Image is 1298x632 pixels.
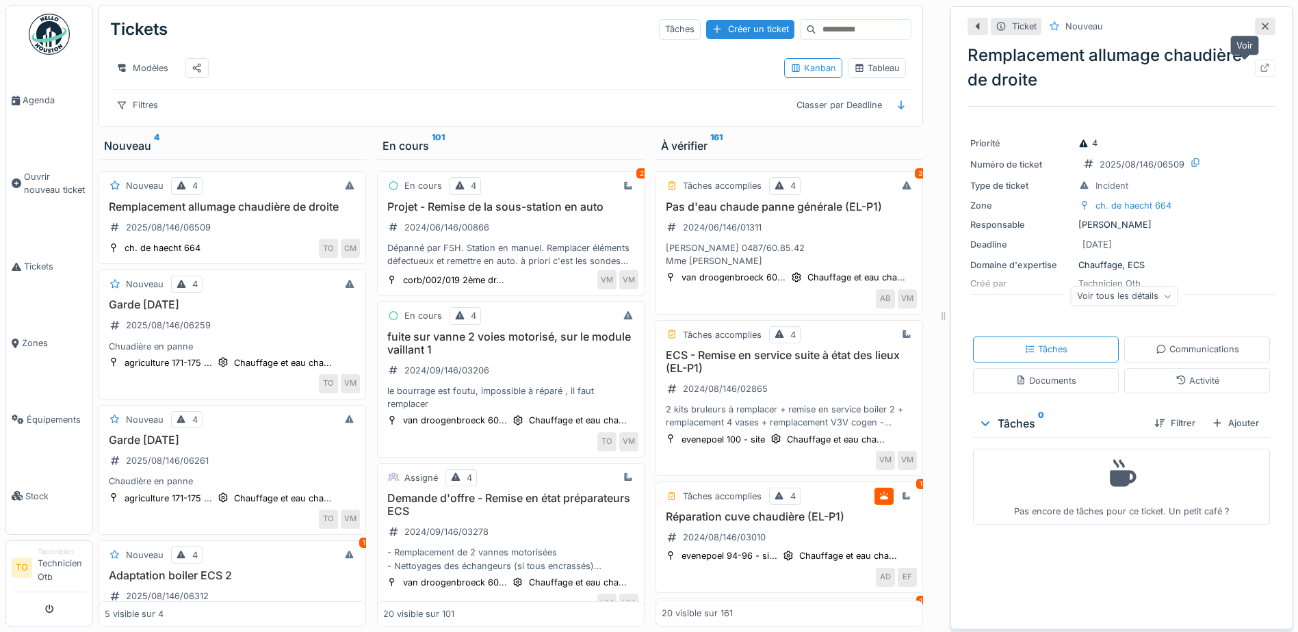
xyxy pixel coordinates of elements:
h3: ECS - Remise en service suite à état des lieux (EL-P1) [662,349,917,375]
div: corb/002/019 2ème dr... [403,274,504,287]
div: Tâches [978,415,1143,432]
div: Chauffage et eau cha... [234,492,332,505]
div: Modèles [110,58,174,78]
div: 5 visible sur 4 [105,607,164,620]
div: Voir [1230,36,1259,55]
div: Chaudière en panne [105,475,360,488]
div: Tâches accomplies [683,490,762,503]
div: Zone [970,199,1073,212]
div: Communications [1156,343,1239,356]
div: Type de ticket [970,179,1073,192]
div: En cours [404,309,442,322]
div: 2024/08/146/03010 [683,531,766,544]
div: VM [876,451,895,470]
div: Nouveau [104,137,361,154]
div: Filtres [110,95,164,115]
div: Classer par Deadline [790,95,888,115]
div: Responsable [970,218,1073,231]
sup: 0 [1038,415,1044,432]
div: le bourrage est foutu, impossible à réparé , il faut remplacer [383,384,638,410]
div: - Remplacement de 2 vannes motorisées - Nettoyages des échangeurs (si tous encrassés) Commencer p... [383,546,638,572]
div: 1 [359,538,369,548]
h3: Réparation cuve chaudière (EL-P1) [662,510,917,523]
div: TO [319,239,338,258]
div: 2024/08/146/02865 [683,382,768,395]
li: TO [12,557,32,578]
sup: 101 [432,137,445,154]
div: Nouveau [1065,20,1103,33]
div: 2024/09/146/03278 [404,525,489,538]
div: VM [898,451,917,470]
a: Ouvrir nouveau ticket [6,139,92,228]
a: Agenda [6,62,92,139]
div: [PERSON_NAME] 0487/60.85.42 Mme [PERSON_NAME] [662,241,917,267]
div: Kanban [790,62,836,75]
div: 4 [1078,137,1098,150]
div: 4 [192,549,198,562]
div: agriculture 171-175 ... [125,356,212,369]
a: Stock [6,458,92,534]
div: VM [341,510,360,529]
div: 4 [790,179,796,192]
h3: Garde [DATE] [105,298,360,311]
div: Chauffage et eau cha... [799,549,897,562]
div: Incident [1095,179,1128,192]
div: Chauffage et eau cha... [787,433,885,446]
div: Numéro de ticket [970,158,1073,171]
span: Stock [25,490,87,503]
sup: 4 [154,137,159,154]
div: Pas encore de tâches pour ce ticket. Un petit café ? [982,455,1261,518]
div: Tâches accomplies [683,179,762,192]
div: VM [619,432,638,451]
div: 4 [471,309,476,322]
div: TO [319,374,338,393]
div: 2025/08/146/06261 [126,454,209,467]
div: 2 [636,168,647,179]
div: Chauffage et eau cha... [529,414,627,427]
div: Tâches [1024,343,1067,356]
div: Technicien [38,547,87,557]
div: Chuadière en panne [105,340,360,353]
div: Tâches [659,19,701,39]
div: Tickets [110,12,168,47]
li: Technicien Otb [38,547,87,589]
div: 4 [192,179,198,192]
div: 20 visible sur 101 [383,607,454,620]
div: [DATE] [1082,238,1112,251]
h3: Adaptation boiler ECS 2 [105,569,360,582]
div: VM [597,594,616,613]
div: Assigné [404,471,438,484]
div: TO [597,432,616,451]
div: Deadline [970,238,1073,251]
img: Badge_color-CXgf-gQk.svg [29,14,70,55]
div: 2024/06/146/00866 [404,221,489,234]
a: Tickets [6,228,92,305]
div: À vérifier [661,137,918,154]
div: evenepoel 100 - site [682,433,765,446]
span: Équipements [27,413,87,426]
div: 2024/06/146/01311 [683,221,762,234]
div: [PERSON_NAME] [970,218,1273,231]
div: VM [619,594,638,613]
div: 1 [916,596,926,606]
div: AD [876,568,895,587]
a: Zones [6,305,92,382]
span: Ouvrir nouveau ticket [24,170,87,196]
div: VM [597,270,616,289]
div: Dépanné par FSH. Station en manuel. Remplacer éléments défectueux et remettre en auto. à priori c... [383,241,638,267]
div: evenepoel 94-96 - si... [682,549,777,562]
div: Nouveau [126,549,164,562]
div: Documents [1015,374,1076,387]
h3: Pas d'eau chaude panne générale (EL-P1) [662,200,917,213]
div: VM [619,270,638,289]
div: Priorité [970,137,1073,150]
div: Nouveau [126,179,164,192]
h3: fuite sur vanne 2 voies motorisé, sur le module vaillant 1 [383,330,638,356]
div: Créer un ticket [706,20,794,38]
div: Remplacement allumage chaudière de droite [968,43,1275,92]
div: 4 [790,490,796,503]
div: 2025/08/146/06259 [126,319,211,332]
div: Nouveau [126,413,164,426]
div: Chauffage et eau cha... [807,271,905,284]
div: TO [319,510,338,529]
